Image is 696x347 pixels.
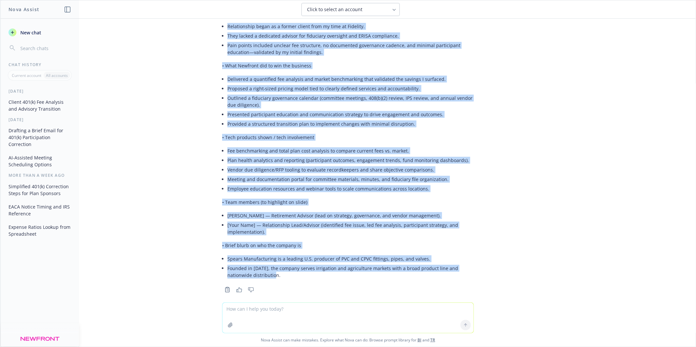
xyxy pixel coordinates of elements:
span: New chat [19,29,41,36]
li: Spears Manufacturing is a leading U.S. producer of PVC and CPVC fittings, pipes, and valves. [227,254,474,264]
p: Current account [12,73,41,78]
a: TR [430,337,435,343]
li: Relationship began as a former client from my time at Fidelity. [227,22,474,31]
button: AI-Assisted Meeting Scheduling Options [6,152,74,170]
p: • Team members (to highlight on slide) [222,199,474,206]
li: Employee education resources and webinar tools to scale communications across locations. [227,184,474,193]
li: Provided a structured transition plan to implement changes with minimal disruption. [227,119,474,129]
span: Click to select an account [307,6,362,13]
li: Delivered a quantified fee analysis and market benchmarking that validated the savings I surfaced. [227,74,474,84]
li: They lacked a dedicated advisor for fiduciary oversight and ERISA compliance. [227,31,474,41]
button: Drafting a Brief Email for 401(k) Participation Correction [6,125,74,150]
button: Client 401(k) Fee Analysis and Advisory Transition [6,97,74,114]
p: All accounts [46,73,68,78]
div: [DATE] [1,117,79,122]
button: Simplified 401(k) Correction Steps for Plan Sponsors [6,181,74,199]
svg: Copy to clipboard [224,287,230,293]
li: Founded in [DATE], the company serves irrigation and agriculture markets with a broad product lin... [227,264,474,280]
p: • Tech products shown / tech involvement [222,134,474,141]
li: Outlined a fiduciary governance calendar (committee meetings, 408(b)(2) review, IPS review, and a... [227,93,474,110]
a: BI [417,337,421,343]
div: [DATE] [1,88,79,94]
li: Presented participant education and communication strategy to drive engagement and outcomes. [227,110,474,119]
li: Meeting and documentation portal for committee materials, minutes, and fiduciary file organization. [227,174,474,184]
input: Search chats [19,44,71,53]
div: Chat History [1,62,79,67]
li: Pain points included unclear fee structure, no documented governance cadence, and minimal partici... [227,41,474,57]
button: Click to select an account [301,3,400,16]
h1: Nova Assist [9,6,39,13]
li: Plan health analytics and reporting (participant outcomes, engagement trends, fund monitoring das... [227,155,474,165]
li: [Your Name] — Relationship Lead/Advisor (identified fee issue, led fee analysis, participant stra... [227,220,474,237]
button: EACA Notice Timing and IRS Reference [6,201,74,219]
li: [PERSON_NAME] — Retirement Advisor (lead on strategy, governance, and vendor management). [227,211,474,220]
button: New chat [6,27,74,38]
div: More than a week ago [1,173,79,178]
p: • What Newfront did to win the business [222,62,474,69]
p: • Brief blurb on who the company is [222,242,474,249]
li: Vendor due diligence/RFP tooling to evaluate recordkeepers and share objective comparisons. [227,165,474,174]
button: Thumbs down [246,285,256,294]
span: Nova Assist can make mistakes. Explore what Nova can do: Browse prompt library for and [3,333,693,347]
li: Fee benchmarking and total plan cost analysis to compare current fees vs. market. [227,146,474,155]
li: Proposed a right‑sized pricing model tied to clearly defined services and accountability. [227,84,474,93]
button: Expense Ratios Lookup from Spreadsheet [6,222,74,239]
